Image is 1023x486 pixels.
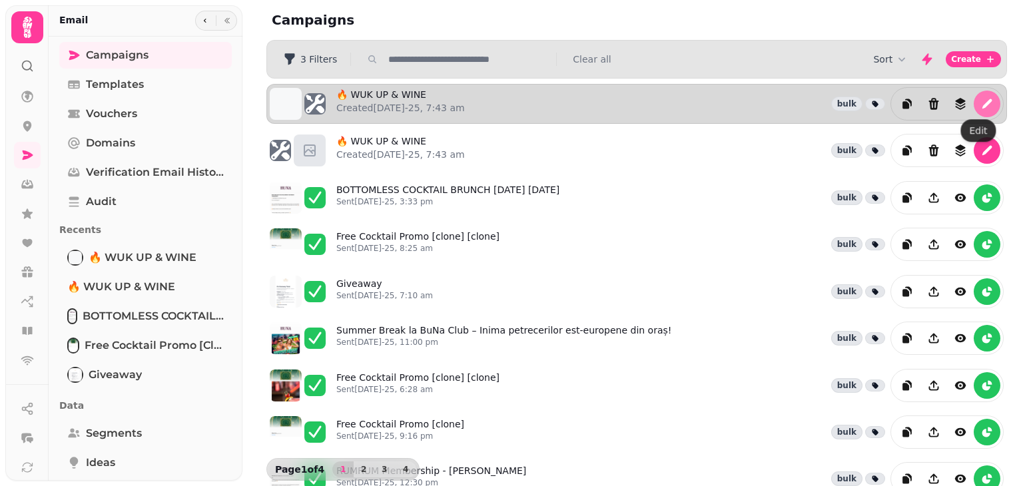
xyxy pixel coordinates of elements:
[894,184,920,211] button: duplicate
[59,303,232,330] a: BOTTOMLESS COCKTAIL BRUNCH SATURDAY TOMORROWBOTTOMLESS COCKTAIL BRUNCH [DATE] [DATE]
[920,137,947,164] button: Delete
[894,278,920,305] button: duplicate
[946,51,1001,67] button: Create
[83,308,224,324] span: BOTTOMLESS COCKTAIL BRUNCH [DATE] [DATE]
[947,137,974,164] button: revisions
[894,372,920,399] button: duplicate
[947,419,974,445] button: view
[974,231,1000,258] button: reports
[831,190,862,205] div: bulk
[86,77,144,93] span: Templates
[974,325,1000,352] button: reports
[894,91,920,117] button: duplicate
[974,184,1000,211] button: reports
[59,244,232,271] a: 🔥 WUK UP & WINE🔥 WUK UP & WINE
[86,455,115,471] span: Ideas
[947,325,974,352] button: view
[974,91,1000,117] button: edit
[69,339,78,352] img: Free Cocktail Promo [clone] [clone]
[336,183,559,212] a: BOTTOMLESS COCKTAIL BRUNCH [DATE] [DATE]Sent[DATE]-25, 3:33 pm
[920,184,947,211] button: Share campaign preview
[338,465,348,473] span: 1
[86,47,149,63] span: Campaigns
[59,362,232,388] a: GiveawayGiveaway
[974,419,1000,445] button: reports
[59,13,88,27] h2: Email
[69,368,82,381] img: Giveaway
[59,71,232,98] a: Templates
[920,372,947,399] button: Share campaign preview
[59,332,232,359] a: Free Cocktail Promo [clone] [clone]Free Cocktail Promo [clone] [clone]
[400,465,411,473] span: 4
[336,290,433,301] p: Sent [DATE]-25, 7:10 am
[89,250,196,266] span: 🔥 WUK UP & WINE
[920,419,947,445] button: Share campaign preview
[272,11,527,29] h2: Campaigns
[336,101,465,115] p: Created [DATE]-25, 7:43 am
[920,231,947,258] button: Share campaign preview
[974,372,1000,399] button: reports
[336,148,465,161] p: Created [DATE]-25, 7:43 am
[947,184,974,211] button: view
[270,88,302,120] img: aHR0cHM6Ly9zdGFtcGVkZS1zZXJ2aWNlLXByb2QtdGVtcGxhdGUtcHJldmlld3MuczMuZXUtd2VzdC0xLmFtYXpvbmF3cy5jb...
[831,471,862,486] div: bulk
[59,393,232,417] p: Data
[59,42,232,69] a: Campaigns
[573,53,611,66] button: Clear all
[59,274,232,300] a: 🔥 WUK UP & WINE
[86,194,117,210] span: Audit
[270,276,302,308] img: aHR0cHM6Ly9zdGFtcGVkZS1zZXJ2aWNlLXByb2QtdGVtcGxhdGUtcHJldmlld3MuczMuZXUtd2VzdC0xLmFtYXpvbmF3cy5jb...
[336,88,465,120] a: 🔥 WUK UP & WINECreated[DATE]-25, 7:43 am
[59,420,232,447] a: Segments
[395,461,416,477] button: 4
[831,97,862,111] div: bulk
[336,230,500,259] a: Free Cocktail Promo [clone] [clone]Sent[DATE]-25, 8:25 am
[920,278,947,305] button: Share campaign preview
[332,461,416,477] nav: Pagination
[353,461,374,477] button: 2
[947,278,974,305] button: view
[336,337,671,348] p: Sent [DATE]-25, 11:00 pm
[873,53,908,66] button: Sort
[67,279,175,295] span: 🔥 WUK UP & WINE
[69,310,76,323] img: BOTTOMLESS COCKTAIL BRUNCH SATURDAY TOMORROW
[59,159,232,186] a: Verification email history
[894,419,920,445] button: duplicate
[336,324,671,353] a: Summer Break la BuNa Club – Inima petrecerilor est-europene din oraș!Sent[DATE]-25, 11:00 pm
[960,119,996,142] div: Edit
[59,130,232,156] a: Domains
[831,331,862,346] div: bulk
[336,243,500,254] p: Sent [DATE]-25, 8:25 am
[831,237,862,252] div: bulk
[951,55,981,63] span: Create
[270,463,330,476] p: Page 1 of 4
[920,325,947,352] button: Share campaign preview
[270,416,302,448] img: aHR0cHM6Ly9zdGFtcGVkZS1zZXJ2aWNlLXByb2QtdGVtcGxhdGUtcHJldmlld3MuczMuZXUtd2VzdC0xLmFtYXpvbmF3cy5jb...
[300,55,337,64] span: 3 Filters
[332,461,354,477] button: 1
[974,278,1000,305] button: reports
[270,228,302,260] img: aHR0cHM6Ly9zdGFtcGVkZS1zZXJ2aWNlLXByb2QtdGVtcGxhdGUtcHJldmlld3MuczMuZXUtd2VzdC0xLmFtYXpvbmF3cy5jb...
[336,277,433,306] a: GiveawaySent[DATE]-25, 7:10 am
[379,465,390,473] span: 3
[86,164,224,180] span: Verification email history
[947,231,974,258] button: view
[336,134,465,166] a: 🔥 WUK UP & WINECreated[DATE]-25, 7:43 am
[59,188,232,215] a: Audit
[374,461,395,477] button: 3
[894,137,920,164] button: duplicate
[336,196,559,207] p: Sent [DATE]-25, 3:33 pm
[358,465,369,473] span: 2
[831,425,862,439] div: bulk
[272,49,348,70] button: 3 Filters
[86,106,137,122] span: Vouchers
[86,135,135,151] span: Domains
[336,384,500,395] p: Sent [DATE]-25, 6:28 am
[270,182,302,214] img: aHR0cHM6Ly9zdGFtcGVkZS1zZXJ2aWNlLXByb2QtdGVtcGxhdGUtcHJldmlld3MuczMuZXUtd2VzdC0xLmFtYXpvbmF3cy5jb...
[270,369,302,401] img: aHR0cHM6Ly9zdGFtcGVkZS1zZXJ2aWNlLXByb2QtdGVtcGxhdGUtcHJldmlld3MuczMuZXUtd2VzdC0xLmFtYXpvbmF3cy5jb...
[86,425,142,441] span: Segments
[59,101,232,127] a: Vouchers
[974,137,1000,164] button: edit
[831,143,862,158] div: bulk
[336,417,464,447] a: Free Cocktail Promo [clone]Sent[DATE]-25, 9:16 pm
